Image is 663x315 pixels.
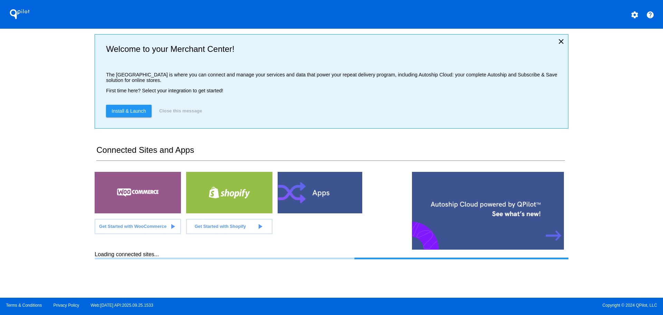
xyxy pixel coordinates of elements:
span: Get Started with WooCommerce [99,224,166,229]
a: Web:[DATE] API:2025.09.25.1533 [91,303,153,308]
mat-icon: close [557,37,565,46]
a: Get Started with WooCommerce [95,219,181,234]
a: Install & Launch [106,105,152,117]
div: Loading connected sites... [95,251,568,259]
a: Privacy Policy [54,303,79,308]
a: Get Started with Shopify [186,219,272,234]
span: Install & Launch [112,108,146,114]
h2: Welcome to your Merchant Center! [106,44,562,54]
mat-icon: play_arrow [256,222,264,231]
h1: QPilot [6,7,33,21]
p: The [GEOGRAPHIC_DATA] is where you can connect and manage your services and data that power your ... [106,72,562,83]
a: Terms & Conditions [6,303,42,308]
span: Get Started with Shopify [195,224,246,229]
mat-icon: play_arrow [169,222,177,231]
span: Copyright © 2024 QPilot, LLC [337,303,657,308]
h2: Connected Sites and Apps [96,145,565,161]
mat-icon: help [646,11,654,19]
p: First time here? Select your integration to get started! [106,88,562,93]
button: Close this message [157,105,204,117]
mat-icon: settings [631,11,639,19]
